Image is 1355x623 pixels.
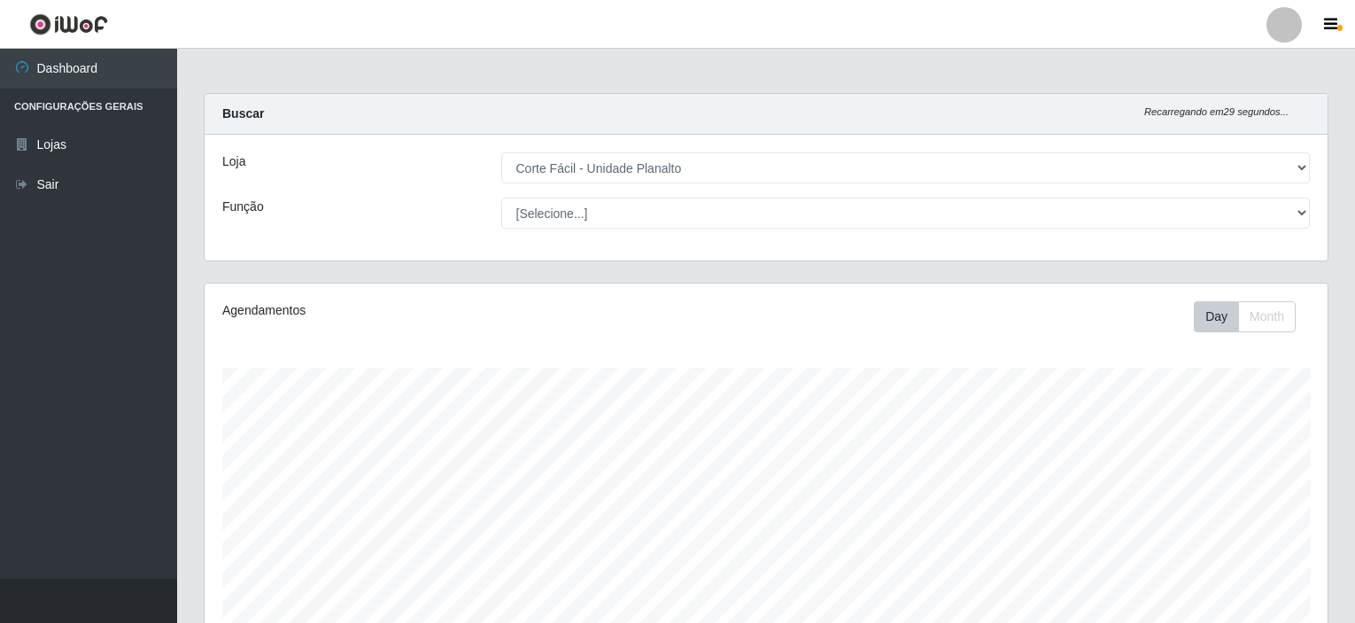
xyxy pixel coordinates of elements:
button: Month [1238,301,1296,332]
label: Função [222,198,264,216]
button: Day [1194,301,1239,332]
img: CoreUI Logo [29,13,108,35]
i: Recarregando em 29 segundos... [1144,106,1289,117]
div: Toolbar with button groups [1194,301,1310,332]
label: Loja [222,152,245,171]
div: First group [1194,301,1296,332]
div: Agendamentos [222,301,660,320]
strong: Buscar [222,106,264,121]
